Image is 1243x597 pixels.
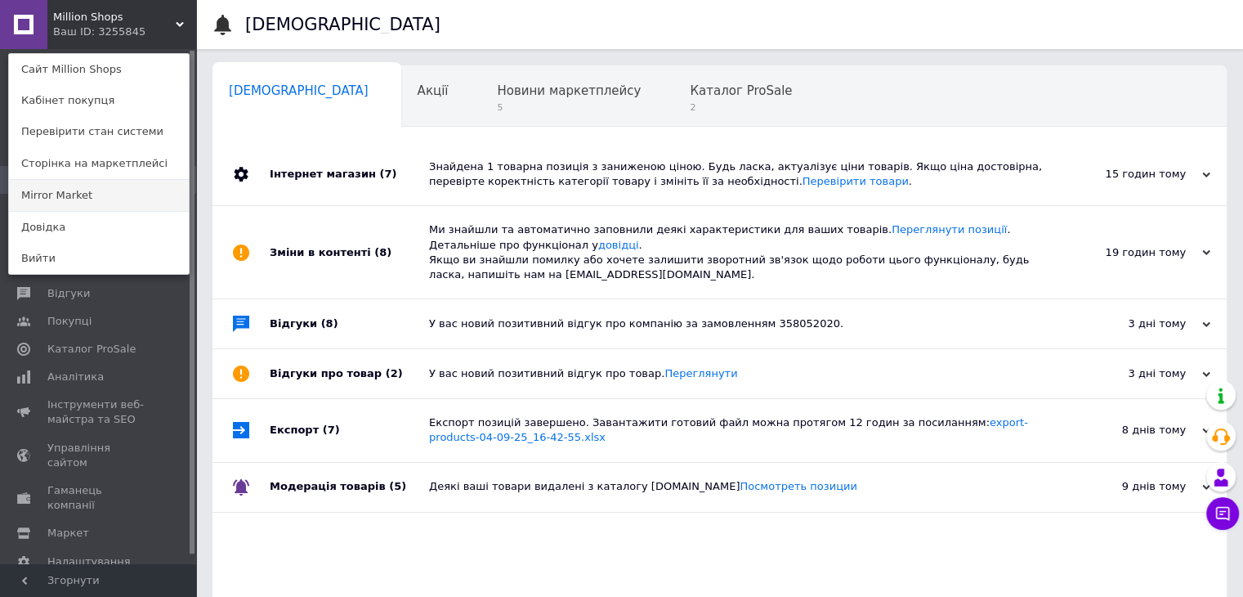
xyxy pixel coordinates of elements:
a: Вийти [9,243,189,274]
div: Зміни в контенті [270,206,429,298]
div: У вас новий позитивний відгук про товар. [429,366,1047,381]
a: Довідка [9,212,189,243]
span: Акції [418,83,449,98]
span: Управління сайтом [47,441,151,470]
div: Деякі ваші товари видалені з каталогу [DOMAIN_NAME] [429,479,1047,494]
div: Знайдена 1 товарна позиція з заниженою ціною. Будь ласка, актуалізує ціни товарів. Якщо ціна дост... [429,159,1047,189]
div: Інтернет магазин [270,143,429,205]
div: Відгуки [270,299,429,348]
span: Гаманець компанії [47,483,151,513]
div: 9 днів тому [1047,479,1210,494]
button: Чат з покупцем [1206,497,1239,530]
a: Сторінка на маркетплейсі [9,148,189,179]
span: (5) [389,480,406,492]
a: Переглянути [664,367,737,379]
span: [DEMOGRAPHIC_DATA] [229,83,369,98]
a: Перевірити товари [803,175,909,187]
a: Перевірити стан системи [9,116,189,147]
div: 3 дні тому [1047,366,1210,381]
span: 2 [690,101,792,114]
span: (8) [321,317,338,330]
span: (8) [374,246,391,258]
span: Маркет [47,526,89,541]
span: Відгуки [47,286,90,301]
span: 5 [497,101,641,114]
a: довідці [598,239,639,251]
div: Модерація товарів [270,463,429,512]
a: Сайт Million Shops [9,54,189,85]
a: Кабінет покупця [9,85,189,116]
a: Переглянути позиції [892,223,1007,236]
div: 15 годин тому [1047,167,1210,182]
span: Million Shops [53,10,176,25]
span: Налаштування [47,554,131,569]
span: Каталог ProSale [47,342,136,357]
span: (7) [379,168,396,180]
div: Ваш ID: 3255845 [53,25,122,39]
div: Ми знайшли та автоматично заповнили деякі характеристики для ваших товарів. . Детальніше про функ... [429,222,1047,282]
div: 3 дні тому [1047,316,1210,331]
span: (7) [323,424,340,436]
div: 19 годин тому [1047,245,1210,260]
a: export-products-04-09-25_16-42-55.xlsx [429,416,1028,443]
span: (2) [386,367,403,379]
h1: [DEMOGRAPHIC_DATA] [245,15,440,34]
span: Аналітика [47,370,104,384]
a: Посмотреть позиции [740,480,856,492]
div: Експорт [270,399,429,461]
span: Каталог ProSale [690,83,792,98]
span: Інструменти веб-майстра та SEO [47,397,151,427]
div: Експорт позицій завершено. Завантажити готовий файл можна протягом 12 годин за посиланням: [429,415,1047,445]
span: Покупці [47,314,92,329]
div: 8 днів тому [1047,423,1210,438]
span: Новини маркетплейсу [497,83,641,98]
div: У вас новий позитивний відгук про компанію за замовленням 358052020. [429,316,1047,331]
div: Відгуки про товар [270,349,429,398]
a: Mirror Market [9,180,189,211]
